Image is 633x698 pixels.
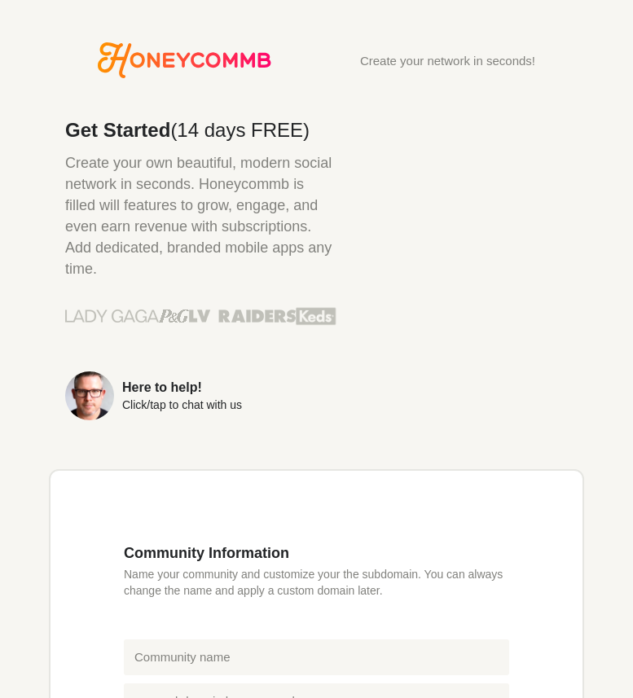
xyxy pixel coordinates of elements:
[122,399,242,410] div: Click/tap to chat with us
[65,371,336,420] a: Here to help!Click/tap to chat with us
[65,371,114,420] img: Sean
[296,305,336,327] img: Keds
[65,304,159,328] img: Lady Gaga
[98,42,271,78] a: Go to Honeycommb homepage
[65,121,336,140] h2: Get Started
[98,42,271,78] svg: Honeycommb
[360,55,535,67] div: Create your network in seconds!
[189,309,296,323] img: Las Vegas Raiders
[124,639,509,675] input: Community name
[124,566,509,599] p: Name your community and customize your the subdomain. You can always change the name and apply a ...
[170,119,310,141] span: (14 days FREE)
[124,544,509,562] h3: Community Information
[159,309,189,323] img: Procter & Gamble
[122,381,242,394] div: Here to help!
[65,152,336,279] p: Create your own beautiful, modern social network in seconds. Honeycommb is filled will features t...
